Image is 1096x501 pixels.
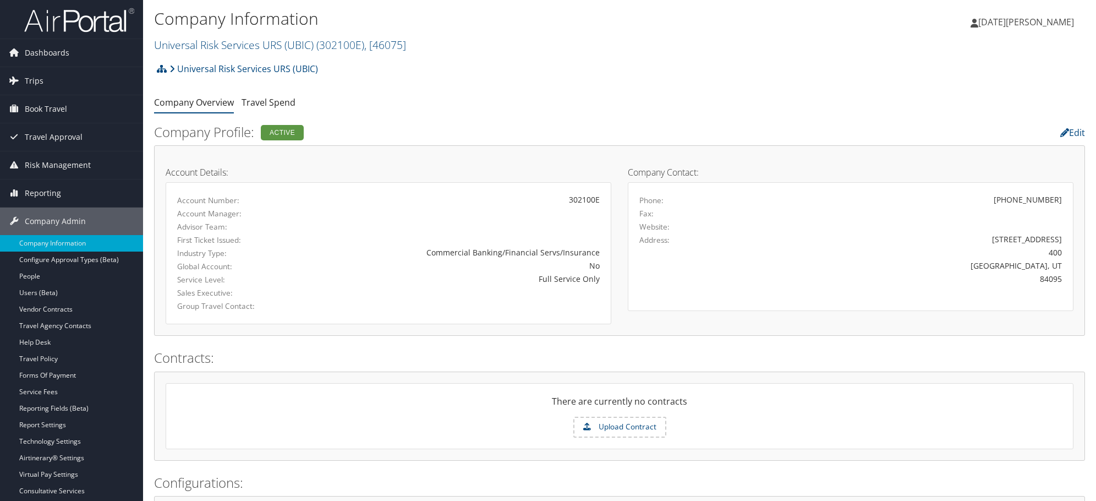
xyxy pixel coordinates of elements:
[154,348,1085,367] h2: Contracts:
[177,248,307,259] label: Industry Type:
[177,274,307,285] label: Service Level:
[639,221,670,232] label: Website:
[154,96,234,108] a: Company Overview
[169,58,318,80] a: Universal Risk Services URS (UBIC)
[639,208,654,219] label: Fax:
[242,96,295,108] a: Travel Spend
[978,16,1074,28] span: [DATE][PERSON_NAME]
[324,194,600,205] div: 302100E
[324,273,600,285] div: Full Service Only
[177,301,307,312] label: Group Travel Contact:
[154,7,775,30] h1: Company Information
[324,260,600,271] div: No
[749,233,1062,245] div: [STREET_ADDRESS]
[25,95,67,123] span: Book Travel
[24,7,134,33] img: airportal-logo.png
[25,151,91,179] span: Risk Management
[177,261,307,272] label: Global Account:
[177,208,307,219] label: Account Manager:
[639,195,664,206] label: Phone:
[177,235,307,246] label: First Ticket Issued:
[1060,127,1085,139] a: Edit
[25,208,86,235] span: Company Admin
[574,418,665,437] label: Upload Contract
[324,247,600,258] div: Commercial Banking/Financial Servs/Insurance
[749,260,1062,271] div: [GEOGRAPHIC_DATA], UT
[749,247,1062,258] div: 400
[25,67,43,95] span: Trips
[25,179,61,207] span: Reporting
[177,195,307,206] label: Account Number:
[749,273,1062,285] div: 84095
[994,194,1062,205] div: [PHONE_NUMBER]
[971,6,1085,39] a: [DATE][PERSON_NAME]
[261,125,304,140] div: Active
[177,287,307,298] label: Sales Executive:
[177,221,307,232] label: Advisor Team:
[25,39,69,67] span: Dashboards
[154,37,406,52] a: Universal Risk Services URS (UBIC)
[166,168,611,177] h4: Account Details:
[25,123,83,151] span: Travel Approval
[166,395,1073,417] div: There are currently no contracts
[628,168,1073,177] h4: Company Contact:
[154,473,1085,492] h2: Configurations:
[364,37,406,52] span: , [ 46075 ]
[154,123,769,141] h2: Company Profile:
[639,235,670,246] label: Address:
[316,37,364,52] span: ( 302100E )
